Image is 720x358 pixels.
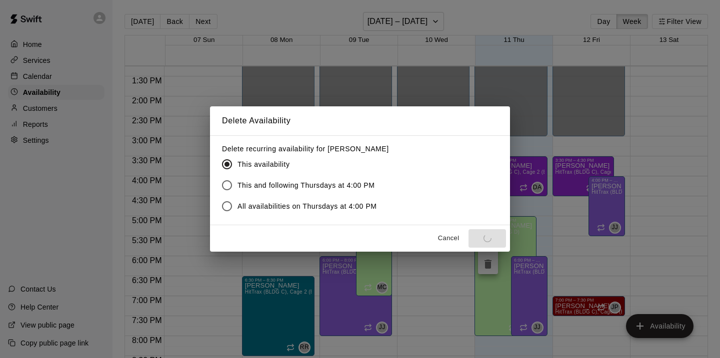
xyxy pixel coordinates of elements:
[222,144,389,154] label: Delete recurring availability for [PERSON_NAME]
[237,159,289,170] span: This availability
[237,201,377,212] span: All availabilities on Thursdays at 4:00 PM
[237,180,375,191] span: This and following Thursdays at 4:00 PM
[432,231,464,246] button: Cancel
[210,106,510,135] h2: Delete Availability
